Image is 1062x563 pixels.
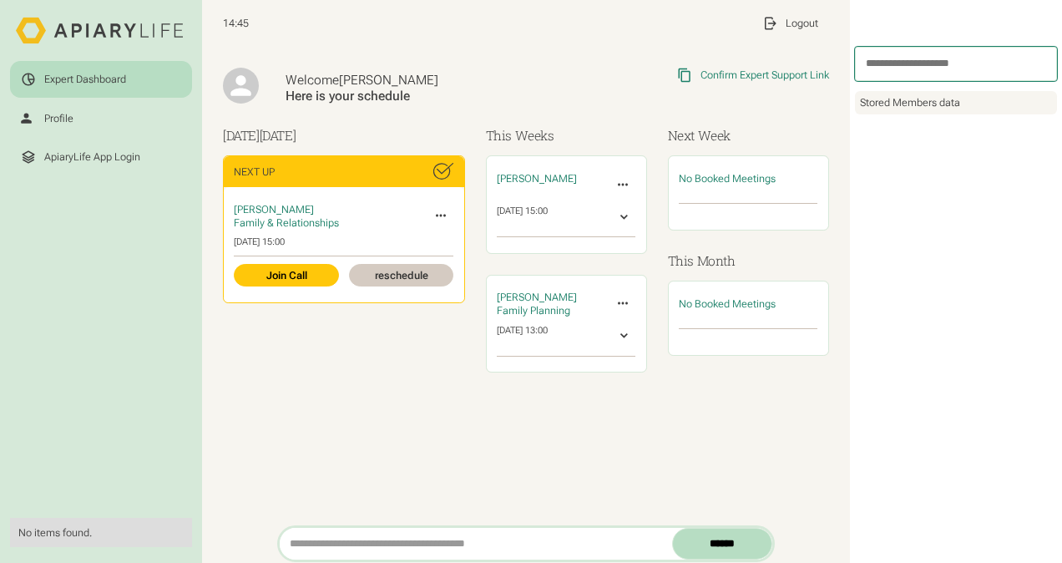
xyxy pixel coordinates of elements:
div: No items found. [18,526,183,540]
a: Profile [10,100,191,136]
div: Profile [44,112,73,125]
h3: This Month [668,251,829,271]
span: [PERSON_NAME] [234,203,314,216]
span: Family Planning [497,304,570,317]
span: [PERSON_NAME] [497,172,577,185]
div: Next Up [234,165,275,179]
h3: Next Week [668,126,829,145]
span: No Booked Meetings [679,172,776,185]
span: No Booked Meetings [679,297,776,310]
h3: This Weeks [486,126,647,145]
div: [DATE] 13:00 [497,325,548,348]
span: [DATE] [260,127,296,144]
div: Expert Dashboard [44,73,126,86]
div: Stored Members data [855,91,1057,114]
span: [PERSON_NAME] [339,73,438,88]
div: ApiaryLife App Login [44,150,140,164]
span: [PERSON_NAME] [497,291,577,303]
span: Family & Relationships [234,216,339,229]
div: Welcome [286,73,555,89]
div: Confirm Expert Support Link [700,68,829,82]
span: 14:45 [223,17,249,30]
div: Here is your schedule [286,89,555,104]
a: Expert Dashboard [10,61,191,97]
a: Logout [752,5,829,41]
a: ApiaryLife App Login [10,139,191,175]
a: Join Call [234,264,338,287]
div: [DATE] 15:00 [497,205,548,229]
div: Logout [786,17,818,30]
a: reschedule [349,264,453,287]
div: [DATE] 15:00 [234,236,453,248]
h3: [DATE] [223,126,465,145]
